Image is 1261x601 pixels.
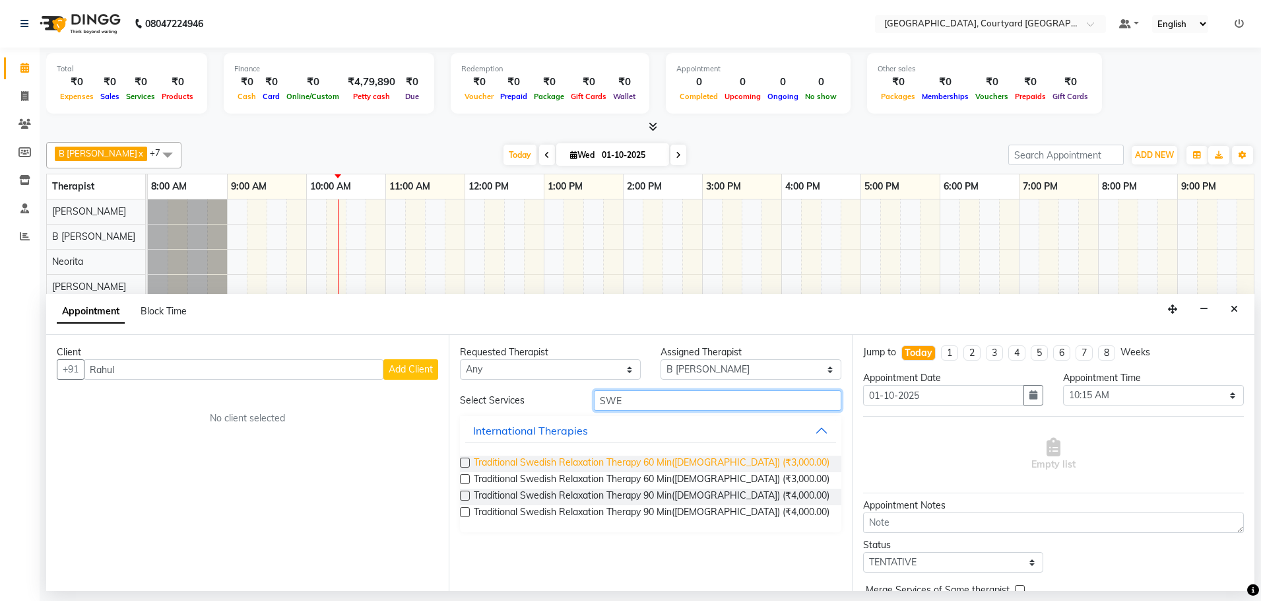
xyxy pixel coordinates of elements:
[350,92,393,101] span: Petty cash
[88,411,406,425] div: No client selected
[234,92,259,101] span: Cash
[57,63,197,75] div: Total
[283,75,342,90] div: ₹0
[150,147,170,158] span: +7
[986,345,1003,361] li: 3
[57,92,97,101] span: Expenses
[972,92,1012,101] span: Vouchers
[802,75,840,90] div: 0
[228,177,270,196] a: 9:00 AM
[57,300,125,324] span: Appointment
[598,145,664,165] input: 2025-10-01
[450,394,583,407] div: Select Services
[389,363,433,375] span: Add Client
[567,150,598,160] span: Wed
[1049,92,1091,101] span: Gift Cards
[863,499,1244,513] div: Appointment Notes
[782,177,824,196] a: 4:00 PM
[1225,299,1244,320] button: Close
[84,359,383,380] input: Search by Name/Mobile/Email/Code
[57,345,438,359] div: Client
[307,177,354,196] a: 10:00 AM
[460,345,641,359] div: Requested Therapist
[1008,145,1124,165] input: Search Appointment
[764,92,802,101] span: Ongoing
[1076,345,1093,361] li: 7
[878,63,1091,75] div: Other sales
[972,75,1012,90] div: ₹0
[919,92,972,101] span: Memberships
[610,92,639,101] span: Wallet
[861,177,903,196] a: 5:00 PM
[624,177,665,196] a: 2:00 PM
[567,92,610,101] span: Gift Cards
[1053,345,1070,361] li: 6
[283,92,342,101] span: Online/Custom
[721,75,764,90] div: 0
[474,505,829,522] span: Traditional Swedish Relaxation Therapy 90 Min([DEMOGRAPHIC_DATA]) (₹4,000.00)
[531,92,567,101] span: Package
[497,75,531,90] div: ₹0
[940,177,982,196] a: 6:00 PM
[386,177,434,196] a: 11:00 AM
[57,359,84,380] button: +91
[866,583,1010,600] span: Merge Services of Same therapist
[1049,75,1091,90] div: ₹0
[465,177,512,196] a: 12:00 PM
[137,148,143,159] a: x
[1135,150,1174,160] span: ADD NEW
[802,92,840,101] span: No show
[383,359,438,380] button: Add Client
[941,345,958,361] li: 1
[919,75,972,90] div: ₹0
[158,92,197,101] span: Products
[461,63,639,75] div: Redemption
[59,148,137,159] span: B [PERSON_NAME]
[661,345,841,359] div: Assigned Therapist
[474,472,829,489] span: Traditional Swedish Relaxation Therapy 60 Min([DEMOGRAPHIC_DATA]) (₹3,000.00)
[465,419,835,442] button: International Therapies
[52,281,126,293] span: [PERSON_NAME]
[1012,92,1049,101] span: Prepaids
[863,538,1044,552] div: Status
[676,92,721,101] span: Completed
[234,75,259,90] div: ₹0
[1098,345,1115,361] li: 8
[461,92,497,101] span: Voucher
[1031,345,1048,361] li: 5
[474,456,829,472] span: Traditional Swedish Relaxation Therapy 60 Min([DEMOGRAPHIC_DATA]) (₹3,000.00)
[34,5,124,42] img: logo
[503,145,536,165] span: Today
[1031,438,1076,472] span: Empty list
[57,75,97,90] div: ₹0
[721,92,764,101] span: Upcoming
[1178,177,1219,196] a: 9:00 PM
[1008,345,1025,361] li: 4
[52,230,135,242] span: B [PERSON_NAME]
[1019,177,1061,196] a: 7:00 PM
[473,423,588,439] div: International Therapies
[234,63,424,75] div: Finance
[52,205,126,217] span: [PERSON_NAME]
[259,75,283,90] div: ₹0
[401,75,424,90] div: ₹0
[544,177,586,196] a: 1:00 PM
[1099,177,1140,196] a: 8:00 PM
[863,385,1025,406] input: yyyy-mm-dd
[531,75,567,90] div: ₹0
[567,75,610,90] div: ₹0
[52,256,83,267] span: Neorita
[703,177,744,196] a: 3:00 PM
[474,489,829,505] span: Traditional Swedish Relaxation Therapy 90 Min([DEMOGRAPHIC_DATA]) (₹4,000.00)
[676,75,721,90] div: 0
[158,75,197,90] div: ₹0
[141,305,187,317] span: Block Time
[342,75,401,90] div: ₹4,79,890
[863,345,896,359] div: Jump to
[1132,146,1177,164] button: ADD NEW
[878,75,919,90] div: ₹0
[1012,75,1049,90] div: ₹0
[148,177,190,196] a: 8:00 AM
[905,346,932,360] div: Today
[123,75,158,90] div: ₹0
